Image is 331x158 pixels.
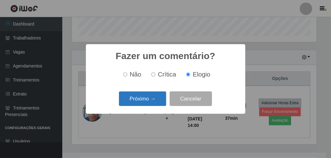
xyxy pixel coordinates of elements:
input: Elogio [186,72,190,77]
input: Crítica [151,72,155,77]
h2: Fazer um comentário? [116,50,215,62]
input: Não [123,72,127,77]
span: Elogio [193,71,210,78]
span: Crítica [158,71,176,78]
button: Cancelar [170,91,212,106]
span: Não [130,71,141,78]
button: Próximo → [119,91,166,106]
